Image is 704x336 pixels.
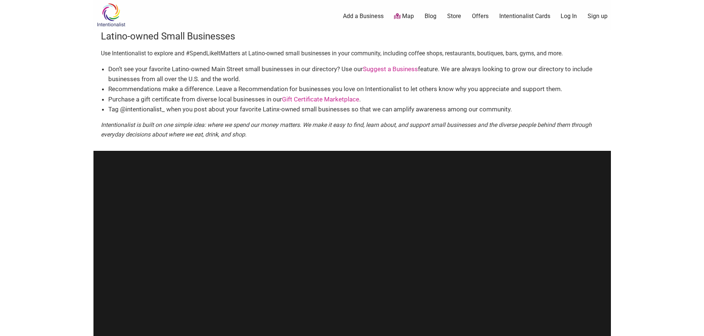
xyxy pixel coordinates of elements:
a: Suggest a Business [363,65,418,73]
a: Sign up [588,12,608,20]
a: Store [447,12,461,20]
li: Recommendations make a difference. Leave a Recommendation for businesses you love on Intentionali... [108,84,603,94]
a: Gift Certificate Marketplace [282,96,359,103]
em: Intentionalist is built on one simple idea: where we spend our money matters. We make it easy to ... [101,121,592,138]
a: Intentionalist Cards [499,12,550,20]
a: Map [394,12,414,21]
a: Log In [561,12,577,20]
img: Intentionalist [93,3,129,27]
a: Offers [472,12,489,20]
li: Purchase a gift certificate from diverse local businesses in our . [108,94,603,104]
a: Blog [425,12,436,20]
h3: Latino-owned Small Businesses [101,30,603,43]
p: Use Intentionalist to explore and #SpendLikeItMatters at Latino-owned small businesses in your co... [101,49,603,58]
li: Don’t see your favorite Latino-owned Main Street small businesses in our directory? Use our featu... [108,64,603,84]
a: Add a Business [343,12,384,20]
li: Tag @intentionalist_ when you post about your favorite Latinx-owned small businesses so that we c... [108,104,603,114]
